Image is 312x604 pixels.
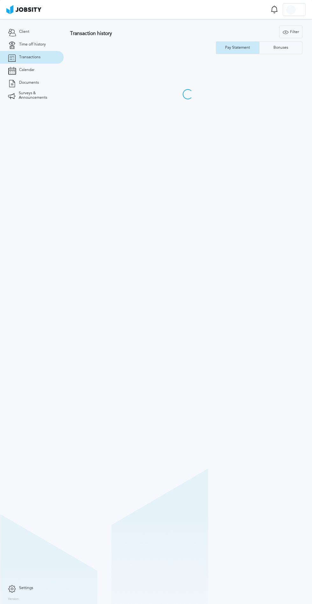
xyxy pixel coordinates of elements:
[70,31,196,36] h3: Transaction history
[6,5,41,14] img: ab4bad089aa723f57921c736e9817d99.png
[19,81,39,85] span: Documents
[279,25,302,38] button: Filter
[8,597,20,601] label: Version:
[19,91,56,100] span: Surveys & Announcements
[19,42,46,47] span: Time off history
[19,68,34,72] span: Calendar
[280,26,302,39] div: Filter
[270,46,291,50] div: Bonuses
[216,41,259,54] button: Pay Statement
[259,41,302,54] button: Bonuses
[19,30,29,34] span: Client
[222,46,253,50] div: Pay Statement
[19,586,33,590] span: Settings
[19,55,40,60] span: Transactions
